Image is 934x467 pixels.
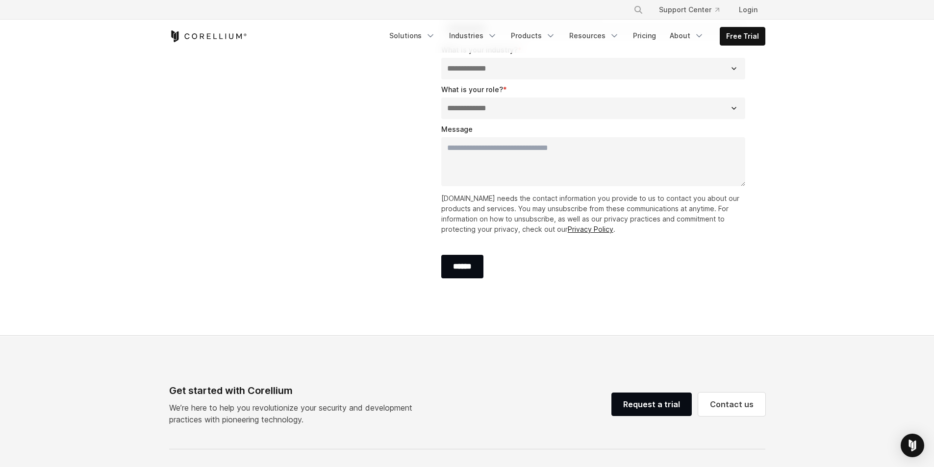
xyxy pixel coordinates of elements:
a: Login [731,1,765,19]
div: Navigation Menu [622,1,765,19]
a: Request a trial [611,393,692,416]
a: Contact us [698,393,765,416]
a: Solutions [383,27,441,45]
a: Pricing [627,27,662,45]
a: Corellium Home [169,30,247,42]
a: Free Trial [720,27,765,45]
div: Get started with Corellium [169,383,420,398]
div: Navigation Menu [383,27,765,46]
span: What is your role? [441,85,503,94]
span: Message [441,125,473,133]
button: Search [630,1,647,19]
a: Resources [563,27,625,45]
a: Industries [443,27,503,45]
a: Products [505,27,561,45]
a: Privacy Policy [568,225,613,233]
a: Support Center [651,1,727,19]
p: [DOMAIN_NAME] needs the contact information you provide to us to contact you about our products a... [441,193,750,234]
p: We’re here to help you revolutionize your security and development practices with pioneering tech... [169,402,420,425]
div: Open Intercom Messenger [901,434,924,457]
a: About [664,27,710,45]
